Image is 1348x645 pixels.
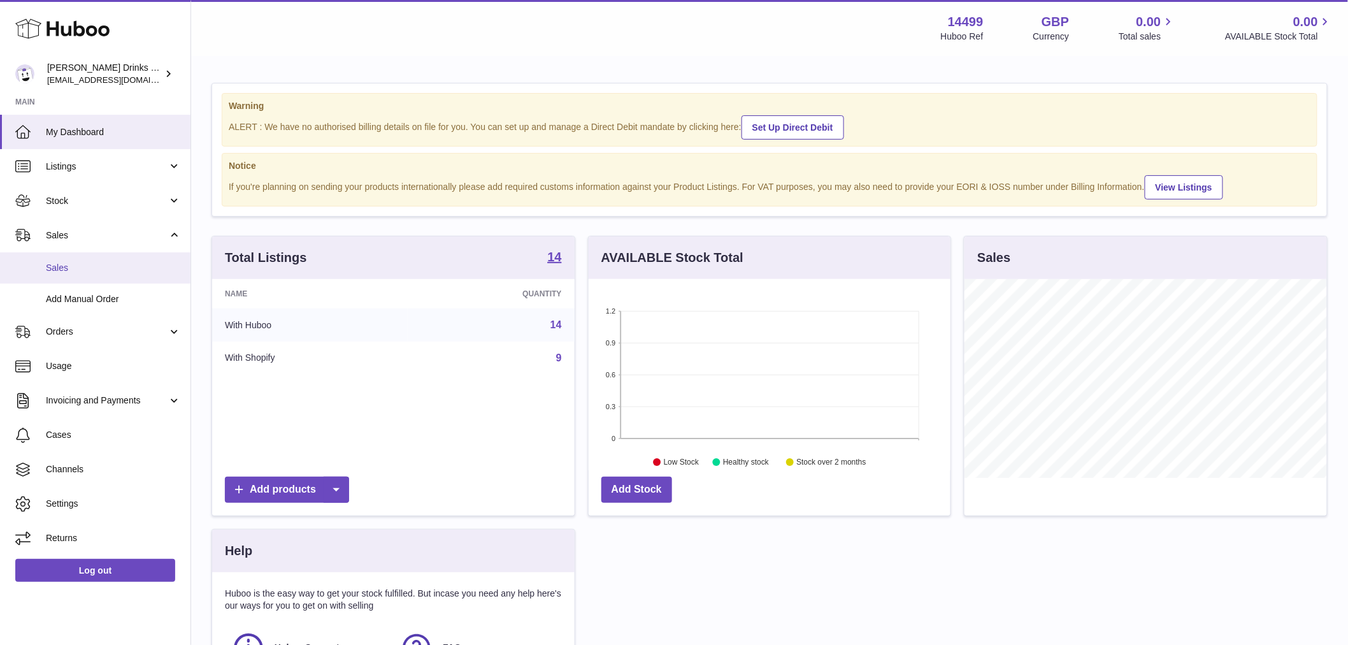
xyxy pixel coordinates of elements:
span: Returns [46,532,181,544]
span: Sales [46,262,181,274]
a: View Listings [1145,175,1223,199]
span: Settings [46,498,181,510]
a: 14 [550,319,562,330]
h3: Sales [977,249,1010,266]
text: 0.6 [606,371,615,379]
span: Add Manual Order [46,293,181,305]
div: ALERT : We have no authorised billing details on file for you. You can set up and manage a Direct... [229,113,1310,140]
td: With Huboo [212,308,408,342]
div: Huboo Ref [941,31,984,43]
th: Quantity [408,279,575,308]
h3: AVAILABLE Stock Total [601,249,743,266]
text: Low Stock [664,458,699,467]
text: 1.2 [606,307,615,315]
h3: Help [225,542,252,560]
span: Sales [46,229,168,242]
span: Usage [46,360,181,372]
th: Name [212,279,408,308]
text: 0.9 [606,339,615,347]
a: 14 [547,250,561,266]
span: Stock [46,195,168,207]
div: Currency [1033,31,1070,43]
span: Channels [46,463,181,475]
span: [EMAIL_ADDRESS][DOMAIN_NAME] [47,75,187,85]
strong: GBP [1042,13,1069,31]
text: 0.3 [606,403,615,410]
span: Cases [46,429,181,441]
span: Listings [46,161,168,173]
a: Log out [15,559,175,582]
span: 0.00 [1293,13,1318,31]
a: Set Up Direct Debit [742,115,844,140]
strong: Notice [229,160,1310,172]
div: [PERSON_NAME] Drinks LTD (t/a Zooz) [47,62,162,86]
div: If you're planning on sending your products internationally please add required customs informati... [229,173,1310,199]
td: With Shopify [212,342,408,375]
strong: Warning [229,100,1310,112]
span: 0.00 [1136,13,1161,31]
span: Orders [46,326,168,338]
a: 0.00 AVAILABLE Stock Total [1225,13,1333,43]
a: 0.00 Total sales [1119,13,1175,43]
h3: Total Listings [225,249,307,266]
span: AVAILABLE Stock Total [1225,31,1333,43]
text: 0 [612,435,615,442]
strong: 14 [547,250,561,263]
text: Stock over 2 months [796,458,866,467]
span: My Dashboard [46,126,181,138]
a: Add products [225,477,349,503]
strong: 14499 [948,13,984,31]
img: internalAdmin-14499@internal.huboo.com [15,64,34,83]
text: Healthy stock [723,458,770,467]
a: Add Stock [601,477,672,503]
span: Total sales [1119,31,1175,43]
span: Invoicing and Payments [46,395,168,407]
p: Huboo is the easy way to get your stock fulfilled. But incase you need any help here's our ways f... [225,588,562,612]
a: 9 [556,352,562,363]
